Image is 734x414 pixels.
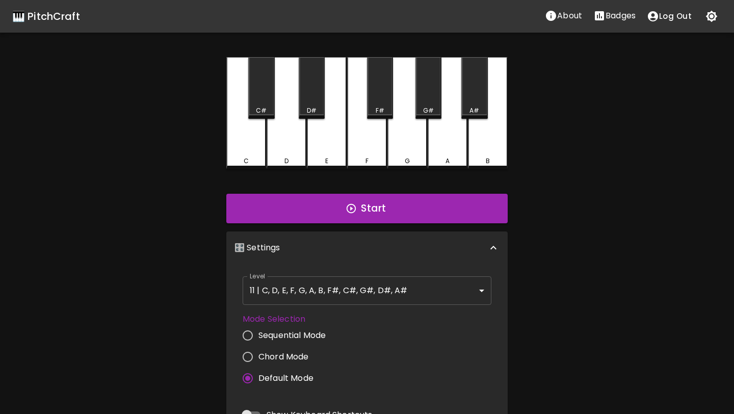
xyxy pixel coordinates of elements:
div: D# [307,106,317,115]
div: C# [256,106,267,115]
button: Start [226,194,508,223]
p: 🎛️ Settings [234,242,280,254]
div: F# [376,106,384,115]
p: About [557,10,582,22]
div: F [365,157,369,166]
div: 11 | C, D, E, F, G, A, B, F#, C#, G#, D#, A# [243,276,491,305]
div: A [445,157,450,166]
button: account of current user [641,6,697,27]
div: C [244,157,249,166]
label: Level [250,272,266,280]
div: G [405,157,410,166]
div: G# [423,106,434,115]
a: 🎹 PitchCraft [12,8,80,24]
div: 🎛️ Settings [226,231,508,264]
div: B [486,157,490,166]
label: Mode Selection [243,313,334,325]
button: Stats [588,6,641,26]
span: Chord Mode [258,351,309,363]
div: D [284,157,289,166]
div: A# [469,106,479,115]
button: About [539,6,588,26]
p: Badges [606,10,636,22]
span: Default Mode [258,372,313,384]
span: Sequential Mode [258,329,326,342]
div: E [325,157,328,166]
a: Stats [588,6,641,27]
a: About [539,6,588,27]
